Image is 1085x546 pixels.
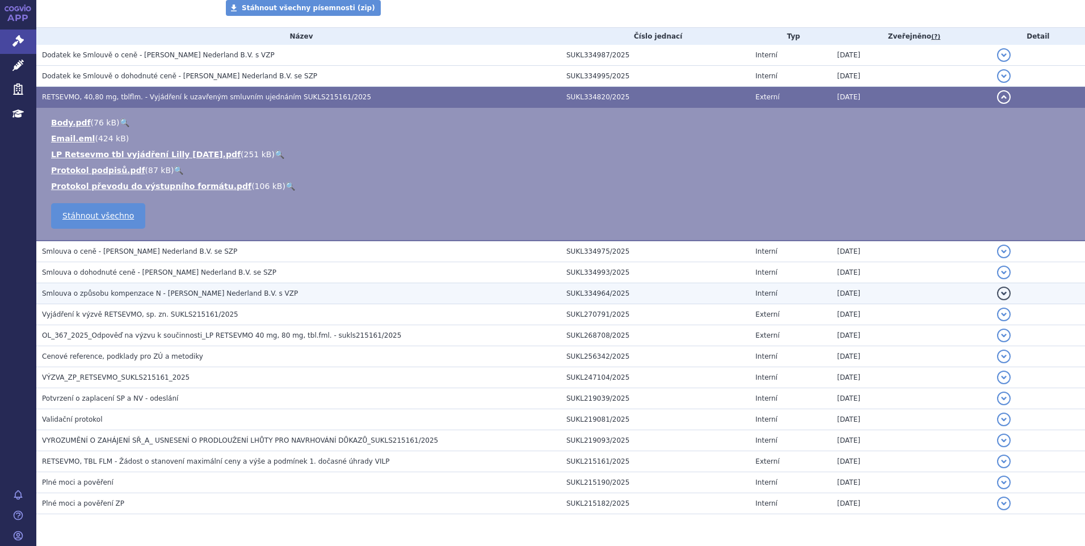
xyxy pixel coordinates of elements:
td: SUKL215182/2025 [561,493,750,514]
span: Interní [755,268,777,276]
a: Protokol podpisů.pdf [51,166,145,175]
span: Interní [755,394,777,402]
td: [DATE] [831,472,991,493]
td: SUKL219093/2025 [561,430,750,451]
td: [DATE] [831,388,991,409]
li: ( ) [51,117,1074,128]
span: Dodatek ke Smlouvě o dohodnuté ceně - Eli Lilly Nederland B.V. se SZP [42,72,317,80]
span: Interní [755,373,777,381]
span: RETSEVMO, TBL FLM - Žádost o stanovení maximální ceny a výše a podmínek 1. dočasné úhrady VILP [42,457,389,465]
td: [DATE] [831,241,991,262]
span: Externí [755,93,779,101]
td: SUKL334820/2025 [561,87,750,108]
td: [DATE] [831,283,991,304]
span: OL_367_2025_Odpověď na výzvu k součinnosti_LP RETSEVMO 40 mg, 80 mg, tbl.fml. - sukls215161/2025 [42,331,401,339]
td: [DATE] [831,87,991,108]
span: Smlouva o způsobu kompenzace N - Eli Lilly Nederland B.V. s VZP [42,289,298,297]
span: Potvrzení o zaplacení SP a NV - odeslání [42,394,178,402]
th: Zveřejněno [831,28,991,45]
a: Body.pdf [51,118,91,127]
button: detail [997,266,1011,279]
td: SUKL334993/2025 [561,262,750,283]
span: Cenové reference, podklady pro ZÚ a metodiky [42,352,203,360]
span: Plné moci a pověření ZP [42,499,124,507]
span: VÝZVA_ZP_RETSEVMO_SUKLS215161_2025 [42,373,190,381]
a: Protokol převodu do výstupního formátu.pdf [51,182,251,191]
td: [DATE] [831,304,991,325]
button: detail [997,392,1011,405]
td: SUKL334964/2025 [561,283,750,304]
button: detail [997,434,1011,447]
span: Externí [755,457,779,465]
td: SUKL215190/2025 [561,472,750,493]
th: Název [36,28,561,45]
td: [DATE] [831,66,991,87]
td: SUKL247104/2025 [561,367,750,388]
button: detail [997,287,1011,300]
button: detail [997,329,1011,342]
button: detail [997,308,1011,321]
button: detail [997,69,1011,83]
span: Smlouva o dohodnuté ceně - Eli Lilly Nederland B.V. se SZP [42,268,276,276]
a: 🔍 [120,118,129,127]
button: detail [997,90,1011,104]
span: Dodatek ke Smlouvě o ceně - Eli Lilly Nederland B.V. s VZP [42,51,275,59]
span: Interní [755,415,777,423]
a: Stáhnout všechno [51,203,145,229]
td: [DATE] [831,430,991,451]
td: [DATE] [831,45,991,66]
span: Smlouva o ceně - Eli Lilly Nederland B.V. se SZP [42,247,237,255]
span: Stáhnout všechny písemnosti (zip) [242,4,375,12]
span: 106 kB [255,182,283,191]
td: SUKL334987/2025 [561,45,750,66]
li: ( ) [51,149,1074,160]
button: detail [997,413,1011,426]
td: SUKL334995/2025 [561,66,750,87]
th: Detail [991,28,1085,45]
td: SUKL215161/2025 [561,451,750,472]
span: Interní [755,51,777,59]
a: LP Retsevmo tbl vyjádření Lilly [DATE].pdf [51,150,241,159]
span: Interní [755,478,777,486]
td: [DATE] [831,367,991,388]
span: Interní [755,72,777,80]
td: [DATE] [831,451,991,472]
button: detail [997,48,1011,62]
span: Plné moci a pověření [42,478,113,486]
td: SUKL270791/2025 [561,304,750,325]
span: 251 kB [244,150,272,159]
td: SUKL219039/2025 [561,388,750,409]
td: SUKL268708/2025 [561,325,750,346]
span: Interní [755,289,777,297]
td: [DATE] [831,325,991,346]
td: [DATE] [831,493,991,514]
td: [DATE] [831,346,991,367]
a: Email.eml [51,134,95,143]
span: Interní [755,352,777,360]
td: SUKL219081/2025 [561,409,750,430]
th: Číslo jednací [561,28,750,45]
a: 🔍 [285,182,295,191]
span: 76 kB [94,118,116,127]
span: RETSEVMO, 40,80 mg, tblflm. - Vyjádření k uzavřeným smluvním ujednáním SUKLS215161/2025 [42,93,371,101]
span: 87 kB [148,166,171,175]
td: SUKL256342/2025 [561,346,750,367]
li: ( ) [51,133,1074,144]
span: Interní [755,247,777,255]
th: Typ [750,28,831,45]
button: detail [997,455,1011,468]
span: 424 kB [98,134,126,143]
span: Interní [755,436,777,444]
button: detail [997,371,1011,384]
button: detail [997,350,1011,363]
span: VYROZUMĚNÍ O ZAHÁJENÍ SŘ_A_ USNESENÍ O PRODLOUŽENÍ LHŮTY PRO NAVRHOVÁNÍ DŮKAZŮ_SUKLS215161/2025 [42,436,438,444]
span: Vyjádření k výzvě RETSEVMO, sp. zn. SUKLS215161/2025 [42,310,238,318]
td: [DATE] [831,409,991,430]
span: Externí [755,331,779,339]
abbr: (?) [931,33,940,41]
span: Interní [755,499,777,507]
button: detail [997,497,1011,510]
a: 🔍 [174,166,183,175]
li: ( ) [51,165,1074,176]
td: [DATE] [831,262,991,283]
